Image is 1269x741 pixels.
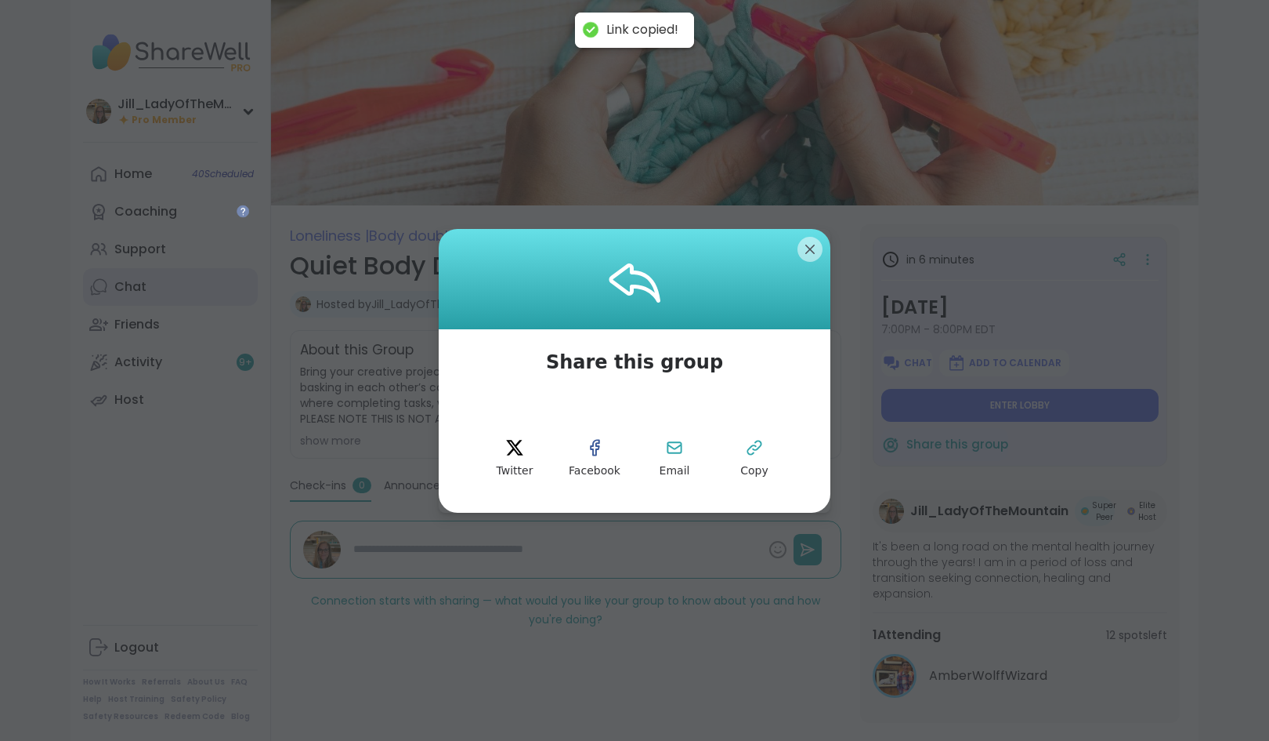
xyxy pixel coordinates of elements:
button: Facebook [559,423,630,494]
button: Twitter [479,423,550,494]
span: Share this group [527,329,742,395]
span: Facebook [569,463,620,479]
span: Copy [740,463,768,479]
span: Email [660,463,690,479]
button: facebook [559,423,630,494]
div: Link copied! [606,22,678,38]
button: Email [639,423,710,494]
button: twitter [479,423,550,494]
span: Twitter [497,463,533,479]
iframe: Spotlight [237,205,249,217]
button: Copy [719,423,790,494]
